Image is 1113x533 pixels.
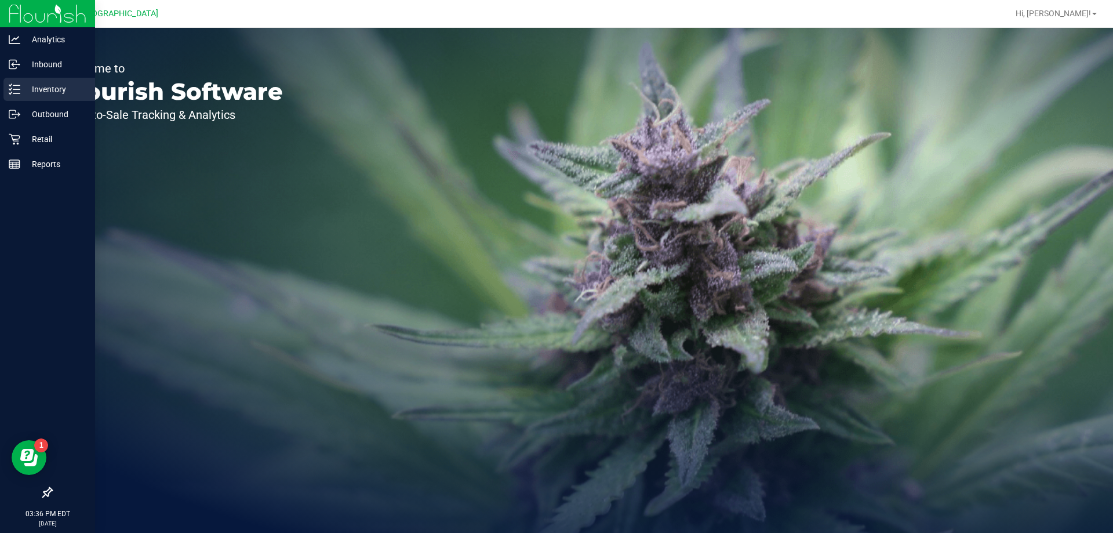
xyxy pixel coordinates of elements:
[9,84,20,95] inline-svg: Inventory
[9,133,20,145] inline-svg: Retail
[9,59,20,70] inline-svg: Inbound
[20,157,90,171] p: Reports
[34,438,48,452] iframe: Resource center unread badge
[20,132,90,146] p: Retail
[9,34,20,45] inline-svg: Analytics
[5,519,90,528] p: [DATE]
[12,440,46,475] iframe: Resource center
[63,109,283,121] p: Seed-to-Sale Tracking & Analytics
[9,158,20,170] inline-svg: Reports
[63,80,283,103] p: Flourish Software
[20,82,90,96] p: Inventory
[20,57,90,71] p: Inbound
[20,107,90,121] p: Outbound
[1016,9,1091,18] span: Hi, [PERSON_NAME]!
[79,9,158,19] span: [GEOGRAPHIC_DATA]
[63,63,283,74] p: Welcome to
[9,108,20,120] inline-svg: Outbound
[20,32,90,46] p: Analytics
[5,509,90,519] p: 03:36 PM EDT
